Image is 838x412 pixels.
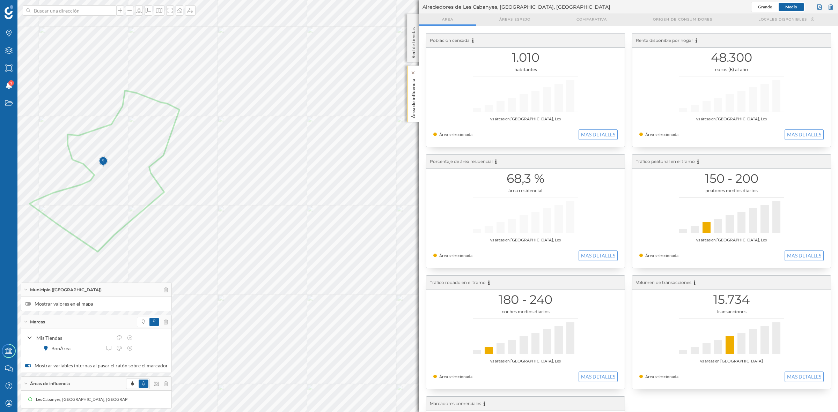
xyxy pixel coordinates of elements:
[433,115,618,122] div: vs áreas en [GEOGRAPHIC_DATA], Les
[639,66,824,73] div: euros (€) al año
[410,76,417,118] p: Área de influencia
[639,115,824,122] div: vs áreas en [GEOGRAPHIC_DATA], Les
[426,397,625,411] div: Marcadores comerciales
[758,17,807,22] span: Locales disponibles
[645,253,678,258] span: Área seleccionada
[639,293,824,306] h1: 15.734
[785,372,824,382] button: MAS DETALLES
[576,17,607,22] span: Comparativa
[579,372,618,382] button: MAS DETALLES
[645,374,678,379] span: Área seleccionada
[653,17,712,22] span: Origen de consumidores
[785,129,824,140] button: MAS DETALLES
[639,51,824,64] h1: 48.300
[639,308,824,315] div: transacciones
[639,237,824,244] div: vs áreas en [GEOGRAPHIC_DATA], Les
[579,250,618,261] button: MAS DETALLES
[645,132,678,137] span: Área seleccionada
[433,172,618,185] h1: 68,3 %
[422,3,610,10] span: Alrededores de Les Cabanyes, [GEOGRAPHIC_DATA], [GEOGRAPHIC_DATA]
[433,308,618,315] div: coches medios diarios
[439,132,472,137] span: Área seleccionada
[433,237,618,244] div: vs áreas en [GEOGRAPHIC_DATA], Les
[632,155,831,169] div: Tráfico peatonal en el tramo
[632,33,831,48] div: Renta disponible por hogar
[30,319,45,325] span: Marcas
[30,287,102,293] span: Municipio ([GEOGRAPHIC_DATA])
[426,155,625,169] div: Porcentaje de área residencial
[25,300,168,307] label: Mostrar valores en el mapa
[785,250,824,261] button: MAS DETALLES
[439,374,472,379] span: Área seleccionada
[433,358,618,365] div: vs áreas en [GEOGRAPHIC_DATA], Les
[36,396,181,403] div: Les Cabanyes, [GEOGRAPHIC_DATA], [GEOGRAPHIC_DATA] (Área dibujada)
[433,293,618,306] h1: 180 - 240
[639,358,824,365] div: vs áreas en [GEOGRAPHIC_DATA]
[433,187,618,194] div: área residencial
[426,276,625,290] div: Tráfico rodado en el tramo
[785,4,797,9] span: Medio
[639,172,824,185] h1: 150 - 200
[410,24,417,59] p: Red de tiendas
[36,334,112,342] div: Mis Tiendas
[14,5,39,11] span: Soporte
[439,253,472,258] span: Área seleccionada
[30,381,70,387] span: Áreas de influencia
[10,80,12,87] span: 1
[433,66,618,73] div: habitantes
[51,345,74,352] div: BonÀrea
[5,5,13,19] img: Geoblink Logo
[632,276,831,290] div: Volumen de transacciones
[758,4,772,9] span: Grande
[433,51,618,64] h1: 1.010
[25,362,168,369] label: Mostrar variables internas al pasar el ratón sobre el marcador
[499,17,530,22] span: Áreas espejo
[442,17,453,22] span: Area
[99,155,108,168] img: Marker
[579,129,618,140] button: MAS DETALLES
[639,187,824,194] div: peatones medios diarios
[426,33,625,48] div: Población censada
